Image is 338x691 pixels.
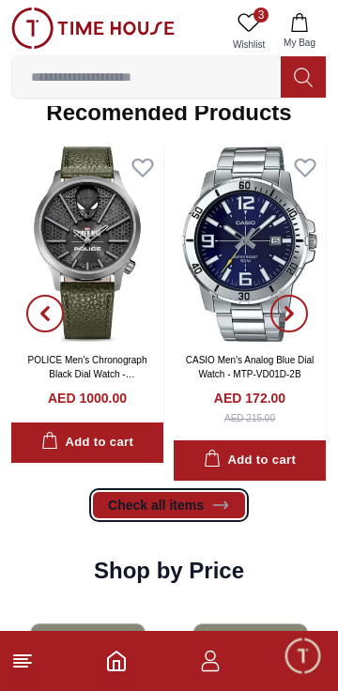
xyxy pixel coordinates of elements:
[28,355,147,393] a: POLICE Men's Chronograph Black Dial Watch - PEWGA0074502-SET
[174,440,326,481] button: Add to cart
[11,422,163,463] button: Add to cart
[41,432,133,453] div: Add to cart
[186,355,314,379] a: CASIO Men's Analog Blue Dial Watch - MTP-VD01D-2B
[93,492,245,518] a: Check all items
[105,650,128,672] a: Home
[204,450,296,471] div: Add to cart
[225,38,272,52] span: Wishlist
[46,98,291,128] h2: Recomended Products
[224,411,275,425] div: AED 215.00
[276,36,323,50] span: My Bag
[214,389,285,407] h4: AED 172.00
[48,389,127,407] h4: AED 1000.00
[253,8,269,23] span: 3
[94,556,244,586] h2: Shop by Price
[283,636,324,677] div: Chat Widget
[11,146,163,342] img: POLICE Men's Chronograph Black Dial Watch - PEWGA0074502-SET
[225,8,272,55] a: 3Wishlist
[11,8,175,49] img: ...
[174,146,326,342] img: CASIO Men's Analog Blue Dial Watch - MTP-VD01D-2B
[272,8,327,55] button: My Bag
